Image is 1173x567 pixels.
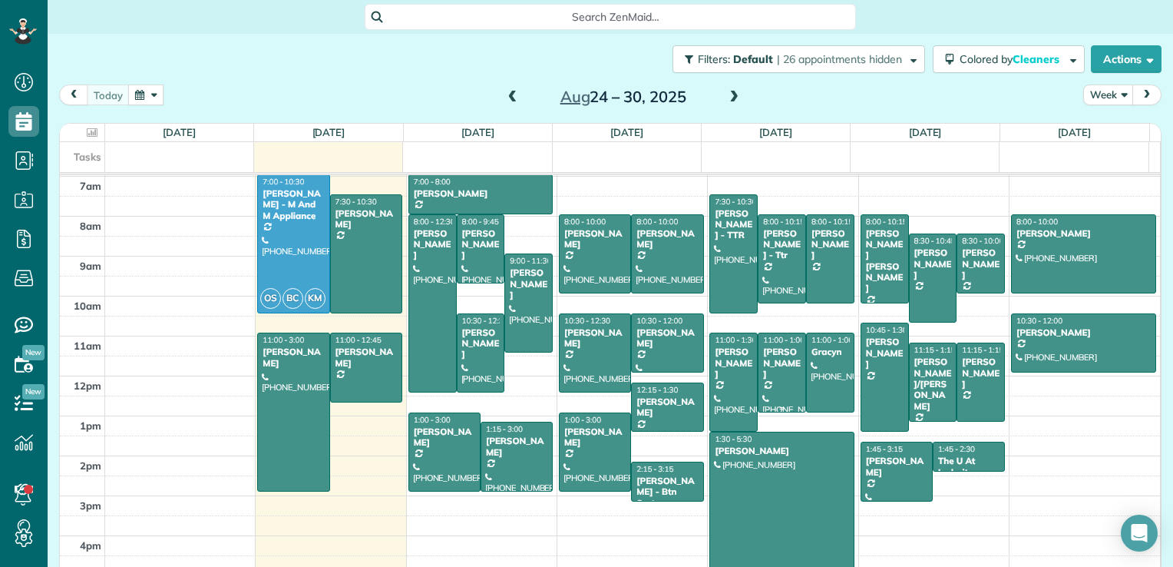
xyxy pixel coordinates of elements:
[80,539,101,552] span: 4pm
[1016,327,1152,338] div: [PERSON_NAME]
[937,456,1000,478] div: The U At Ledroit
[811,228,850,261] div: [PERSON_NAME]
[811,217,853,227] span: 8:00 - 10:15
[672,45,925,73] button: Filters: Default | 26 appointments hidden
[914,345,956,355] span: 11:15 - 1:15
[1083,85,1134,105] button: Week
[461,228,501,261] div: [PERSON_NAME]
[914,356,953,412] div: [PERSON_NAME]/[PERSON_NAME]
[560,87,590,106] span: Aug
[486,424,523,434] span: 1:15 - 3:00
[636,396,699,419] div: [PERSON_NAME]
[909,126,942,138] a: [DATE]
[1013,52,1062,66] span: Cleaners
[1016,228,1152,239] div: [PERSON_NAME]
[714,446,849,456] div: [PERSON_NAME]
[485,436,548,458] div: [PERSON_NAME]
[1132,85,1161,105] button: next
[1091,45,1161,73] button: Actions
[22,345,45,360] span: New
[74,380,101,392] span: 12pm
[763,335,805,345] span: 11:00 - 1:00
[636,316,682,326] span: 10:30 - 12:00
[335,208,398,230] div: [PERSON_NAME]
[811,335,853,345] span: 11:00 - 1:00
[74,151,101,163] span: Tasks
[962,236,1003,246] span: 8:30 - 10:00
[59,85,88,105] button: prev
[22,384,45,400] span: New
[283,288,303,309] span: BC
[914,236,956,246] span: 8:30 - 10:45
[777,52,902,66] span: | 26 appointments hidden
[865,456,928,478] div: [PERSON_NAME]
[762,346,801,380] div: [PERSON_NAME]
[80,499,101,512] span: 3pm
[527,88,719,105] h2: 24 – 30, 2025
[413,426,476,449] div: [PERSON_NAME]
[1121,515,1158,552] div: Open Intercom Messenger
[1016,316,1062,326] span: 10:30 - 12:00
[305,288,325,309] span: KM
[74,300,101,312] span: 10am
[636,217,678,227] span: 8:00 - 10:00
[262,346,325,369] div: [PERSON_NAME]
[1058,126,1091,138] a: [DATE]
[263,335,304,345] span: 11:00 - 3:00
[636,228,699,250] div: [PERSON_NAME]
[414,217,455,227] span: 8:00 - 12:30
[563,426,626,449] div: [PERSON_NAME]
[263,177,304,187] span: 7:00 - 10:30
[510,256,551,266] span: 9:00 - 11:30
[715,335,756,345] span: 11:00 - 1:30
[80,419,101,432] span: 1pm
[563,228,626,250] div: [PERSON_NAME]
[80,220,101,232] span: 8am
[563,327,626,350] div: [PERSON_NAME]
[636,476,699,509] div: [PERSON_NAME] - Btn Systems
[714,346,753,380] div: [PERSON_NAME]
[461,327,501,360] div: [PERSON_NAME]
[698,52,730,66] span: Filters:
[960,52,1065,66] span: Colored by
[414,415,451,425] span: 1:00 - 3:00
[461,126,494,138] a: [DATE]
[564,217,606,227] span: 8:00 - 10:00
[636,464,673,474] span: 2:15 - 3:15
[414,177,451,187] span: 7:00 - 8:00
[811,346,850,357] div: Gracyn
[665,45,925,73] a: Filters: Default | 26 appointments hidden
[413,188,548,199] div: [PERSON_NAME]
[866,217,907,227] span: 8:00 - 10:15
[938,444,975,454] span: 1:45 - 2:30
[335,335,382,345] span: 11:00 - 12:45
[733,52,774,66] span: Default
[715,197,756,207] span: 7:30 - 10:30
[866,444,903,454] span: 1:45 - 3:15
[914,247,953,280] div: [PERSON_NAME]
[762,228,801,261] div: [PERSON_NAME] - Ttr
[636,385,678,395] span: 12:15 - 1:30
[759,126,792,138] a: [DATE]
[961,356,1000,390] div: [PERSON_NAME]
[335,346,398,369] div: [PERSON_NAME]
[74,340,101,352] span: 11am
[636,327,699,350] div: [PERSON_NAME]
[260,288,281,309] span: OS
[962,345,1003,355] span: 11:15 - 1:15
[80,180,101,192] span: 7am
[87,85,130,105] button: today
[509,267,548,300] div: [PERSON_NAME]
[335,197,377,207] span: 7:30 - 10:30
[865,337,904,370] div: [PERSON_NAME]
[763,217,805,227] span: 8:00 - 10:15
[80,459,101,472] span: 2pm
[312,126,345,138] a: [DATE]
[462,217,499,227] span: 8:00 - 9:45
[163,126,196,138] a: [DATE]
[714,208,753,241] div: [PERSON_NAME] - TTR
[80,260,101,272] span: 9am
[865,228,904,294] div: [PERSON_NAME] [PERSON_NAME]
[413,228,452,261] div: [PERSON_NAME]
[866,325,907,335] span: 10:45 - 1:30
